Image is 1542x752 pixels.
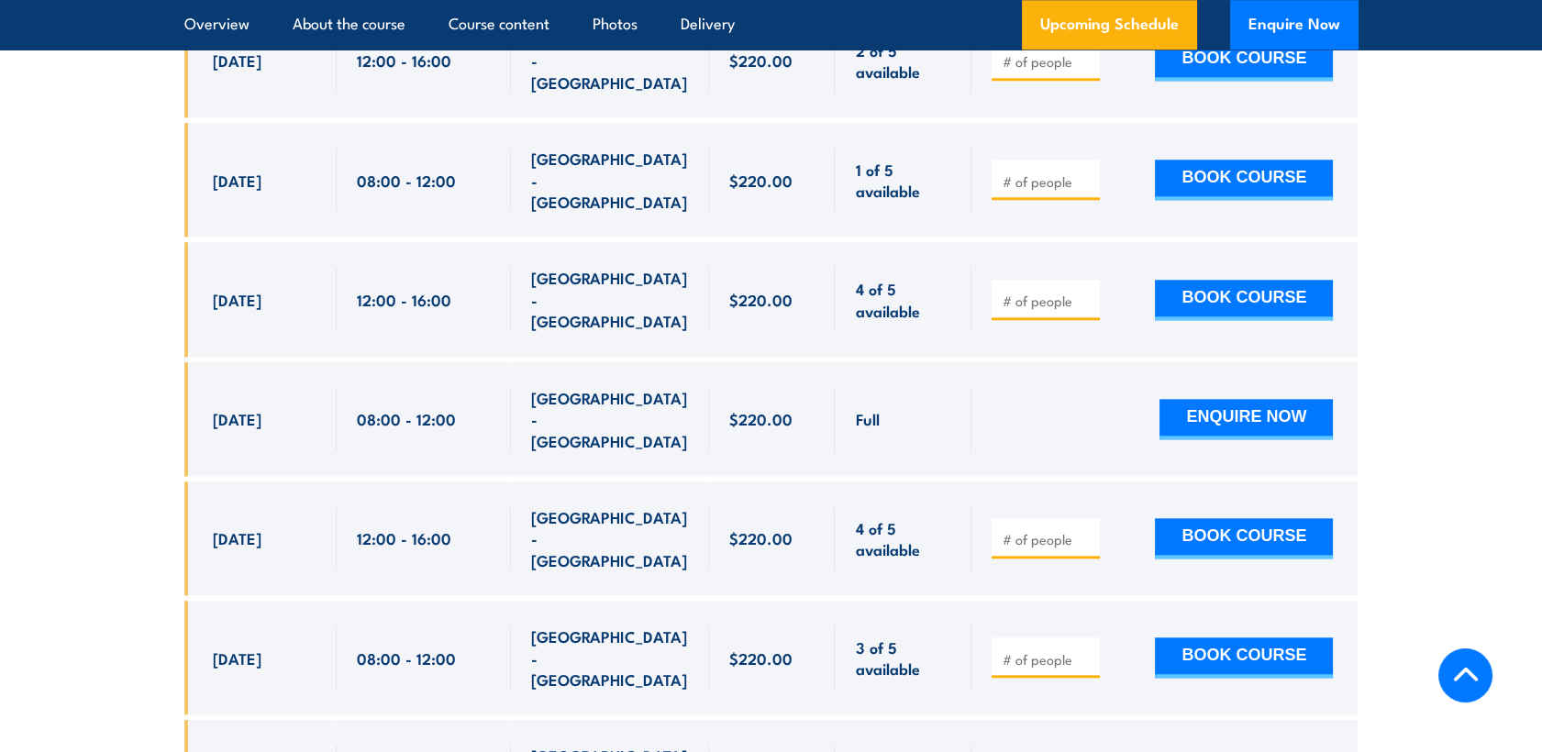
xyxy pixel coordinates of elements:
[1155,637,1333,678] button: BOOK COURSE
[855,408,879,429] span: Full
[1155,518,1333,558] button: BOOK COURSE
[729,527,793,548] span: $220.00
[531,28,689,93] span: [GEOGRAPHIC_DATA] - [GEOGRAPHIC_DATA]
[213,289,261,310] span: [DATE]
[855,278,951,321] span: 4 of 5 available
[855,39,951,83] span: 2 of 5 available
[729,408,793,429] span: $220.00
[1155,160,1333,200] button: BOOK COURSE
[855,636,951,680] span: 3 of 5 available
[357,408,456,429] span: 08:00 - 12:00
[213,408,261,429] span: [DATE]
[1002,650,1093,669] input: # of people
[357,170,456,191] span: 08:00 - 12:00
[357,647,456,669] span: 08:00 - 12:00
[1002,530,1093,548] input: # of people
[531,506,689,570] span: [GEOGRAPHIC_DATA] - [GEOGRAPHIC_DATA]
[213,647,261,669] span: [DATE]
[1002,172,1093,191] input: # of people
[1002,52,1093,71] input: # of people
[1002,292,1093,310] input: # of people
[855,159,951,202] span: 1 of 5 available
[531,148,689,212] span: [GEOGRAPHIC_DATA] - [GEOGRAPHIC_DATA]
[357,527,451,548] span: 12:00 - 16:00
[213,50,261,71] span: [DATE]
[1159,399,1333,439] button: ENQUIRE NOW
[213,527,261,548] span: [DATE]
[531,387,689,451] span: [GEOGRAPHIC_DATA] - [GEOGRAPHIC_DATA]
[729,289,793,310] span: $220.00
[357,50,451,71] span: 12:00 - 16:00
[531,267,689,331] span: [GEOGRAPHIC_DATA] - [GEOGRAPHIC_DATA]
[855,517,951,560] span: 4 of 5 available
[1155,40,1333,81] button: BOOK COURSE
[531,625,689,690] span: [GEOGRAPHIC_DATA] - [GEOGRAPHIC_DATA]
[729,170,793,191] span: $220.00
[729,647,793,669] span: $220.00
[357,289,451,310] span: 12:00 - 16:00
[1155,280,1333,320] button: BOOK COURSE
[729,50,793,71] span: $220.00
[213,170,261,191] span: [DATE]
